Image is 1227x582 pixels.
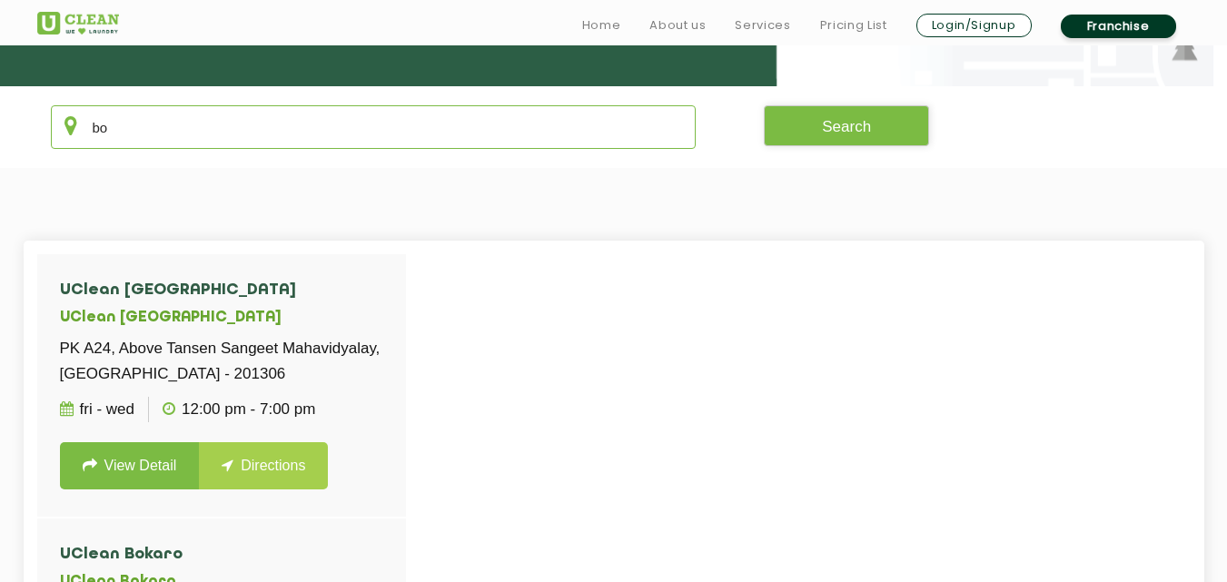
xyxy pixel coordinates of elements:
h4: UClean Bokaro [60,546,383,564]
a: About us [649,15,706,36]
h4: UClean [GEOGRAPHIC_DATA] [60,281,383,300]
input: Enter city/area/pin Code [51,105,697,149]
img: UClean Laundry and Dry Cleaning [37,12,119,35]
p: 12:00 PM - 7:00 PM [163,397,315,422]
p: PK A24, Above Tansen Sangeet Mahavidyalay, [GEOGRAPHIC_DATA] - 201306 [60,336,383,387]
a: Pricing List [820,15,887,36]
p: Fri - Wed [60,397,134,422]
button: Search [764,105,929,146]
a: View Detail [60,442,200,489]
a: Login/Signup [916,14,1032,37]
a: Services [735,15,790,36]
h5: UClean [GEOGRAPHIC_DATA] [60,310,383,327]
a: Franchise [1061,15,1176,38]
a: Home [582,15,621,36]
a: Directions [199,442,328,489]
